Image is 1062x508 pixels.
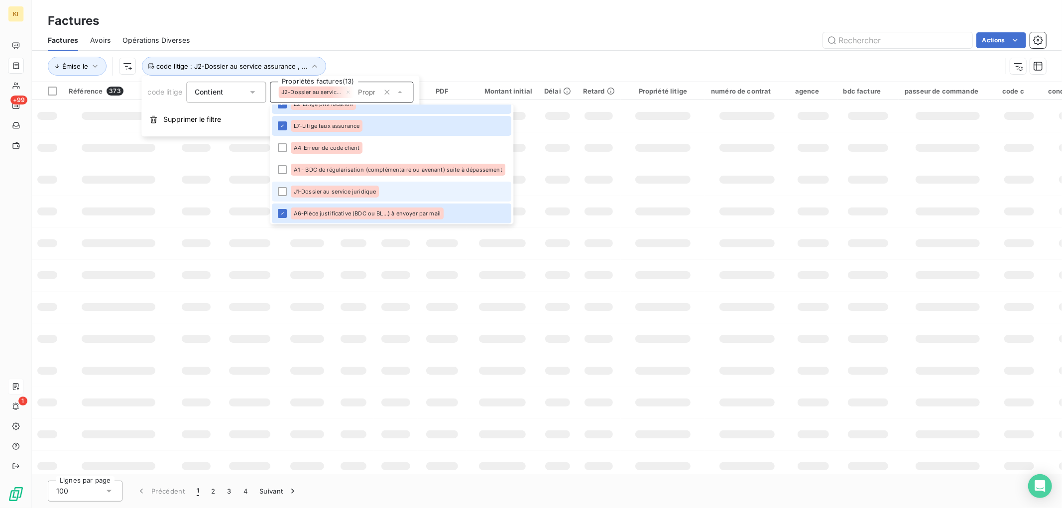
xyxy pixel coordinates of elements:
input: Rechercher [823,32,972,48]
span: L7-Litige taux assurance [294,123,360,129]
button: code litige : J2-Dossier au service assurance , ... [142,57,326,76]
div: code c [1002,87,1036,95]
div: Délai [544,87,571,95]
span: Contient [195,88,223,96]
button: 4 [237,481,253,502]
span: J2-Dossier au service assurance [281,89,343,95]
div: agence [795,87,831,95]
button: Actions [976,32,1026,48]
span: 100 [56,486,68,496]
div: passeur de commande [905,87,990,95]
span: A4-Erreur de code client [294,145,360,151]
div: Propriété litige [627,87,699,95]
h3: Factures [48,12,99,30]
div: KI [8,6,24,22]
span: Avoirs [90,35,111,45]
span: Émise le [62,62,88,70]
span: code litige [147,88,182,96]
input: Propriétés factures [354,88,379,97]
span: 1 [18,397,27,406]
img: Logo LeanPay [8,486,24,502]
span: A6-Pièce justificative (BDC ou BL...) à envoyer par mail [294,210,441,216]
span: Référence [69,87,103,95]
div: bdc facture [843,87,893,95]
button: Supprimer le filtre [141,108,419,130]
div: Retard [583,87,615,95]
div: Montant initial [472,87,532,95]
button: 3 [222,481,237,502]
span: Opérations Diverses [122,35,190,45]
button: Suivant [253,481,304,502]
span: +99 [10,96,27,104]
button: Émise le [48,57,107,76]
span: Factures [48,35,78,45]
span: L2-Litige prix location [294,101,353,107]
div: Open Intercom Messenger [1028,474,1052,498]
span: 1 [197,486,199,496]
div: numéro de contrat [711,87,783,95]
div: PDF [424,87,460,95]
span: code litige : J2-Dossier au service assurance , ... [156,62,308,70]
span: A1 - BDC de régularisation (complémentaire ou avenant) suite à dépassement [294,167,502,173]
button: 1 [191,481,205,502]
span: 373 [107,87,123,96]
button: 2 [205,481,221,502]
span: Supprimer le filtre [163,114,221,124]
button: Précédent [130,481,191,502]
span: J1-Dossier au service juridique [294,189,376,195]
